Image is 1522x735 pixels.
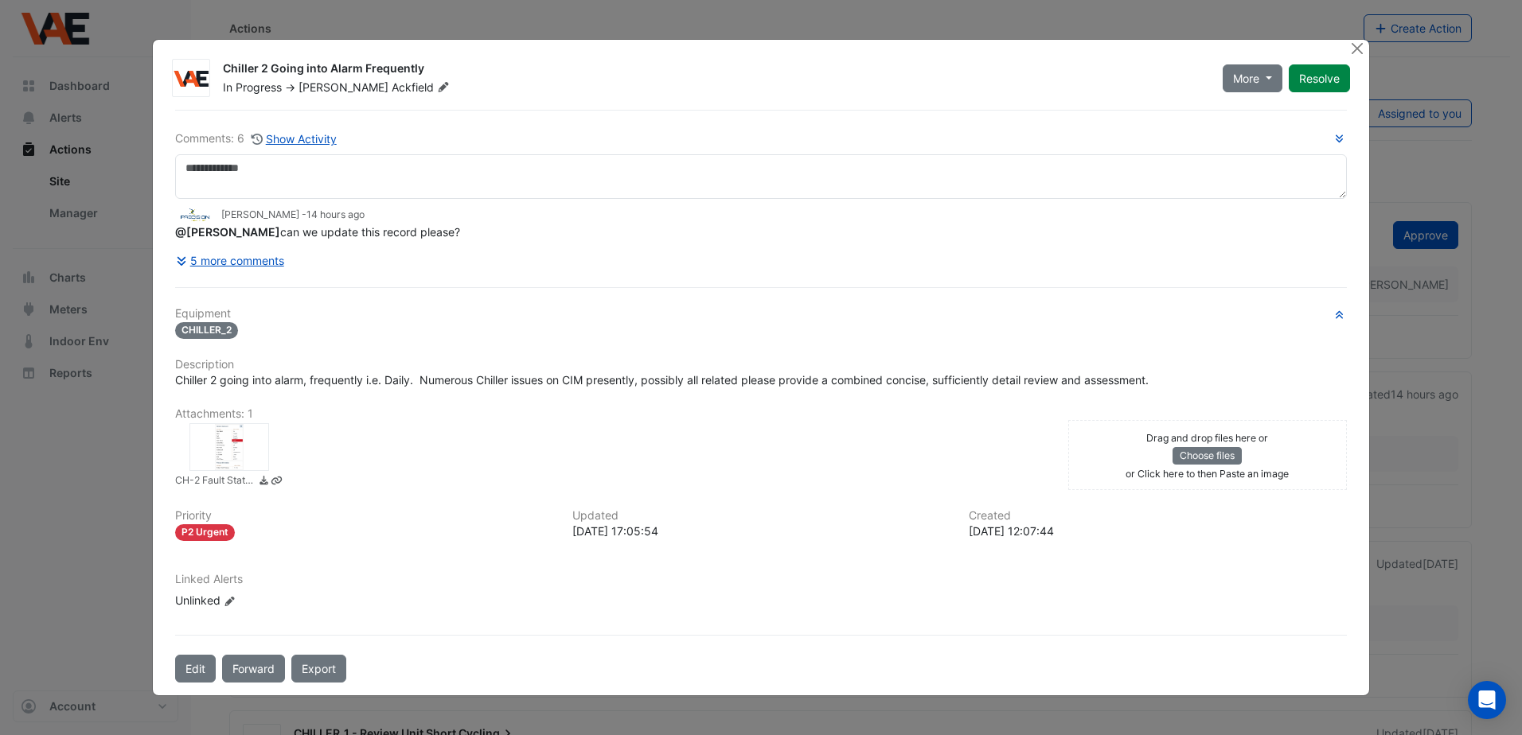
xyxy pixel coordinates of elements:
[299,80,388,94] span: [PERSON_NAME]
[175,225,460,239] span: can we update this record please?
[175,473,255,490] small: CH-2 Fault Status in Fault.png
[1146,432,1268,444] small: Drag and drop files here or
[223,60,1204,80] div: Chiller 2 Going into Alarm Frequently
[223,80,282,94] span: In Progress
[306,208,365,220] span: 2025-10-13 17:05:54
[1289,64,1350,92] button: Resolve
[291,655,346,682] a: Export
[969,523,1347,539] div: [DATE] 12:07:44
[175,206,215,224] img: Precision Group
[189,423,269,471] div: CH-2 Fault Status in Fault.png
[175,322,238,339] span: CHILLER_2
[175,655,216,682] button: Edit
[221,208,365,222] small: [PERSON_NAME] -
[175,225,280,239] span: mclaydon@vaegroup.com.au [VAE Group]
[969,509,1347,523] h6: Created
[175,592,366,609] div: Unlinked
[392,80,452,95] span: Ackfield
[1126,468,1289,480] small: or Click here to then Paste an image
[1223,64,1282,92] button: More
[175,247,285,274] button: 5 more comments
[258,473,270,490] a: Download
[175,130,338,148] div: Comments: 6
[175,407,1347,421] h6: Attachments: 1
[224,595,236,607] fa-icon: Edit Linked Alerts
[1468,681,1506,719] div: Open Intercom Messenger
[175,573,1347,586] h6: Linked Alerts
[285,80,295,94] span: ->
[173,71,209,87] img: VAE Group
[175,373,1149,387] span: Chiller 2 going into alarm, frequently i.e. Daily. Numerous Chiller issues on CIM presently, poss...
[175,307,1347,321] h6: Equipment
[1349,40,1366,56] button: Close
[271,473,283,490] a: Copy link to clipboard
[572,523,950,539] div: [DATE] 17:05:54
[251,130,338,148] button: Show Activity
[175,358,1347,371] h6: Description
[175,509,553,523] h6: Priority
[1173,447,1242,465] button: Choose files
[222,655,285,682] button: Forward
[1233,70,1259,87] span: More
[175,524,235,541] div: P2 Urgent
[572,509,950,523] h6: Updated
